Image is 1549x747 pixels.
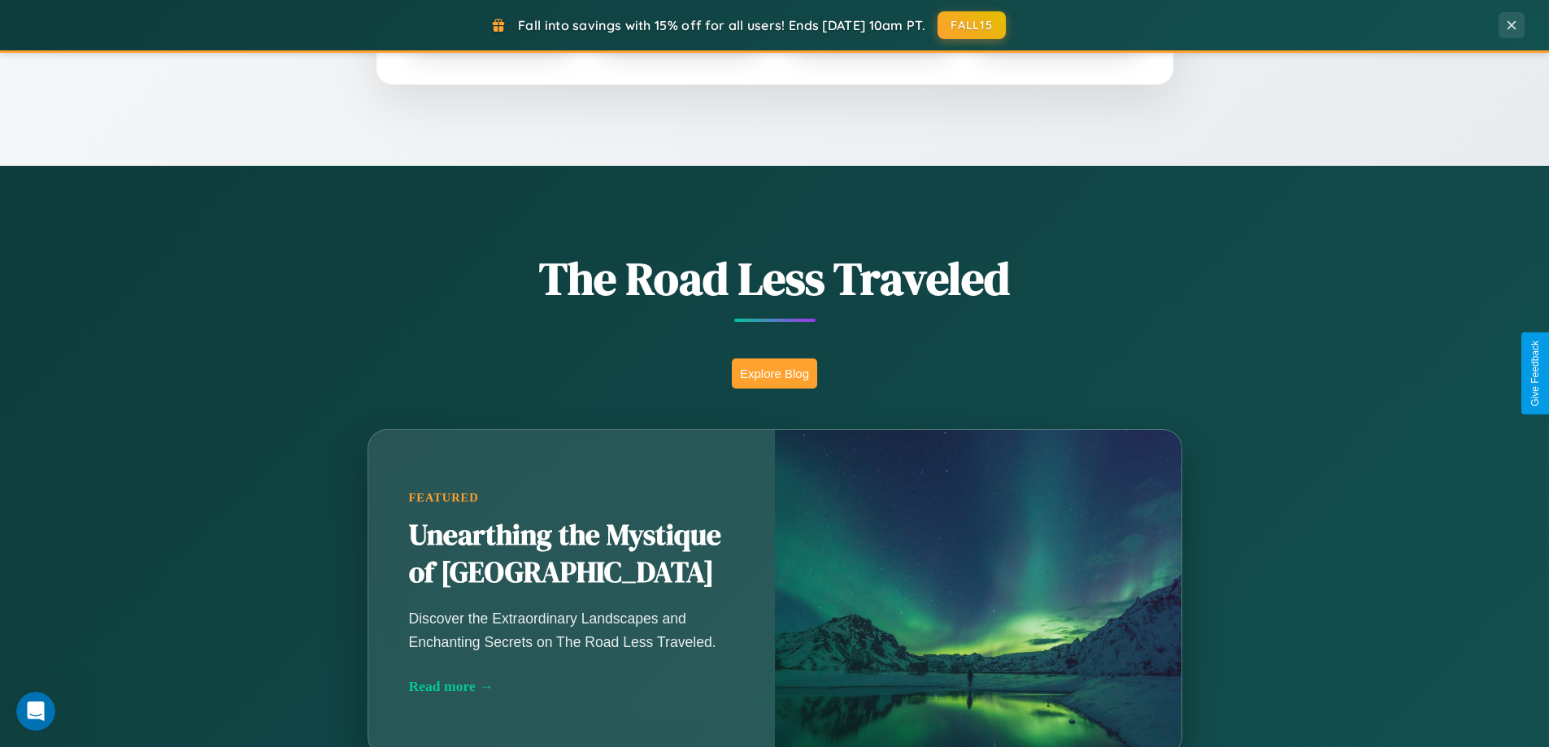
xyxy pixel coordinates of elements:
iframe: Intercom live chat [16,692,55,731]
div: Give Feedback [1529,341,1541,406]
button: FALL15 [938,11,1006,39]
p: Discover the Extraordinary Landscapes and Enchanting Secrets on The Road Less Traveled. [409,607,734,653]
button: Explore Blog [732,358,817,389]
div: Featured [409,491,734,505]
div: Read more → [409,678,734,695]
h1: The Road Less Traveled [287,247,1263,310]
h2: Unearthing the Mystique of [GEOGRAPHIC_DATA] [409,517,734,592]
span: Fall into savings with 15% off for all users! Ends [DATE] 10am PT. [518,17,925,33]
